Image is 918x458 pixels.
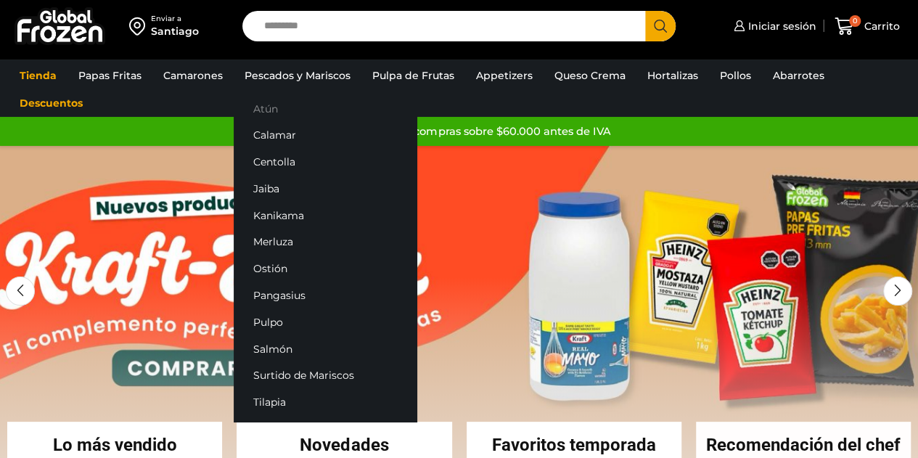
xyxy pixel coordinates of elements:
[6,277,35,306] div: Previous slide
[7,436,222,454] h2: Lo más vendido
[151,14,199,24] div: Enviar a
[766,62,832,89] a: Abarrotes
[883,277,912,306] div: Next slide
[234,362,417,389] a: Surtido de Mariscos
[156,62,230,89] a: Camarones
[234,308,417,335] a: Pulpo
[640,62,705,89] a: Hortalizas
[234,335,417,362] a: Salmón
[645,11,676,41] button: Search button
[234,229,417,255] a: Merluza
[849,15,861,27] span: 0
[745,19,816,33] span: Iniciar sesión
[234,176,417,203] a: Jaiba
[730,12,816,41] a: Iniciar sesión
[237,436,451,454] h2: Novedades
[234,202,417,229] a: Kanikama
[234,149,417,176] a: Centolla
[696,436,911,454] h2: Recomendación del chef
[469,62,540,89] a: Appetizers
[831,9,903,44] a: 0 Carrito
[71,62,149,89] a: Papas Fritas
[713,62,758,89] a: Pollos
[861,19,900,33] span: Carrito
[237,62,358,89] a: Pescados y Mariscos
[234,389,417,416] a: Tilapia
[151,24,199,38] div: Santiago
[365,62,462,89] a: Pulpa de Frutas
[129,14,151,38] img: address-field-icon.svg
[234,255,417,282] a: Ostión
[234,122,417,149] a: Calamar
[547,62,633,89] a: Queso Crema
[467,436,681,454] h2: Favoritos temporada
[12,62,64,89] a: Tienda
[12,89,90,117] a: Descuentos
[234,95,417,122] a: Atún
[234,282,417,309] a: Pangasius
